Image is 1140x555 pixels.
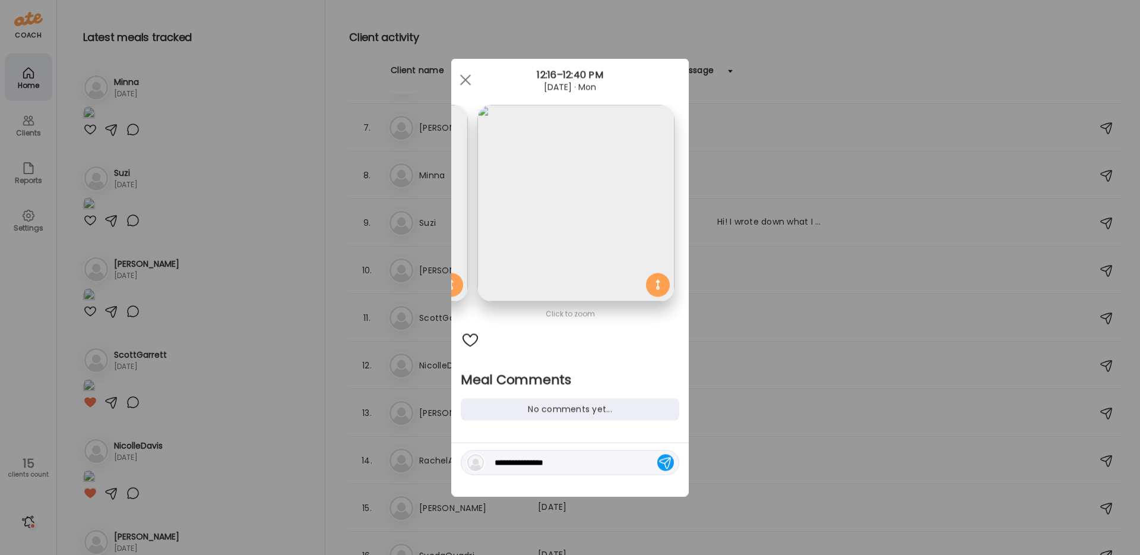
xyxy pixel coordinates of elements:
[461,399,679,421] div: No comments yet...
[467,455,484,471] img: bg-avatar-default.svg
[451,68,689,83] div: 12:16–12:40 PM
[461,371,679,389] h2: Meal Comments
[451,83,689,92] div: [DATE] · Mon
[477,105,674,302] img: images%2FxVWjEx9XyFcqlHFpv3IDQinqna53%2FtEIktJD0V2oduhU9NAS9%2Fz56AYnUo3XcaV7uu4ns0_1080
[461,307,679,321] div: Click to zoom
